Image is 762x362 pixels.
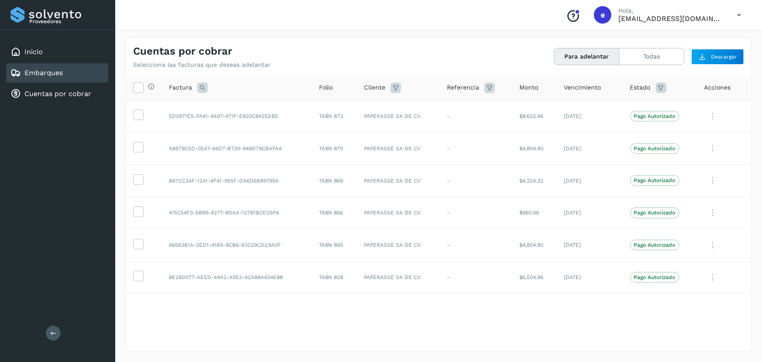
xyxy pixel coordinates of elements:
td: 66563B1A-2ED1-41B9-9CB6-63C29CDC9A0F [162,229,312,261]
p: Pago Autorizado [634,145,676,152]
td: TABN 870 [312,132,357,165]
td: 5D0971E5-FA41-4A97-A71F-E820C8425DBE [162,100,312,132]
td: $960.96 [512,197,557,229]
span: Folio [319,83,333,92]
a: Cuentas por cobrar [24,90,91,98]
span: Monto [519,83,538,92]
td: [DATE] [557,165,623,197]
div: Embarques [6,63,108,83]
span: Cliente [364,83,385,92]
button: Todas [619,48,684,65]
td: 8E28D077-AEED-44A2-A953-4CA88A434E88 [162,261,312,293]
td: - [440,229,513,261]
td: TABN 873 [312,100,357,132]
td: PAPERASSE SA DE CV [357,261,440,293]
td: [DATE] [557,132,623,165]
td: $4,804.80 [512,132,557,165]
span: Referencia [447,83,479,92]
td: TABN 866 [312,197,357,229]
td: PAPERASSE SA DE CV [357,165,440,197]
a: Embarques [24,69,63,77]
p: Pago Autorizado [634,210,676,216]
p: Pago Autorizado [634,242,676,248]
p: Pago Autorizado [634,274,676,280]
td: - [440,197,513,229]
td: [DATE] [557,229,623,261]
td: - [440,165,513,197]
h4: Cuentas por cobrar [133,45,232,58]
td: [DATE] [557,261,623,293]
span: Vencimiento [564,83,601,92]
td: B67CC34F-12A1-4F41-955F-DA6D6B85F95A [162,165,312,197]
td: PAPERASSE SA DE CV [357,229,440,261]
button: Para adelantar [554,48,619,65]
p: Hola, [618,7,723,14]
td: A8979C5D-05A7-44D7-B730-946D79CBAFA4 [162,132,312,165]
td: PAPERASSE SA DE CV [357,100,440,132]
td: $4,324.32 [512,165,557,197]
button: Descargar [691,49,744,65]
td: 415C54F3-5B89-4277-8DAA-127B1BCEC6F6 [162,197,312,229]
td: - [440,100,513,132]
p: Pago Autorizado [634,113,676,119]
td: $8,632.96 [512,100,557,132]
td: TABN 865 [312,229,357,261]
span: Estado [630,83,651,92]
td: PAPERASSE SA DE CV [357,132,440,165]
div: Cuentas por cobrar [6,84,108,103]
p: Proveedores [29,18,105,24]
p: Selecciona las facturas que deseas adelantar [133,61,271,69]
td: - [440,261,513,293]
p: Pago Autorizado [634,177,676,183]
td: [DATE] [557,197,623,229]
p: ebenezer5009@gmail.com [618,14,723,23]
td: $6,504.96 [512,261,557,293]
span: Factura [169,83,192,92]
td: [DATE] [557,100,623,132]
td: TABN 869 [312,165,357,197]
a: Inicio [24,48,43,56]
div: Inicio [6,42,108,62]
td: PAPERASSE SA DE CV [357,197,440,229]
td: - [440,132,513,165]
span: Descargar [711,53,737,61]
td: $4,804.80 [512,229,557,261]
span: Acciones [704,83,731,92]
td: TABN 828 [312,261,357,293]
